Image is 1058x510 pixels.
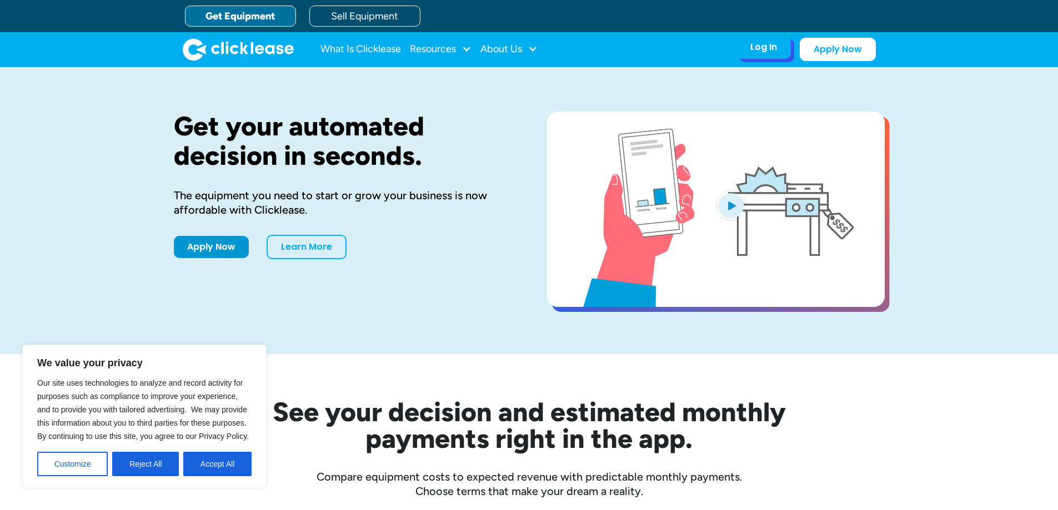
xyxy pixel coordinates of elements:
p: We value your privacy [37,356,252,370]
div: Compare equipment costs to expected revenue with predictable monthly payments. Choose terms that ... [174,469,885,498]
a: Apply Now [800,38,876,61]
a: Learn More [267,235,347,259]
span: Our site uses technologies to analyze and record activity for purposes such as compliance to impr... [37,378,249,441]
div: We value your privacy [22,345,267,488]
button: Customize [37,452,108,476]
div: The equipment you need to start or grow your business is now affordable with Clicklease. [174,188,512,217]
a: Sell Equipment [309,6,420,27]
div: Log In [750,42,777,53]
a: home [183,38,294,60]
div: Resources [410,38,472,60]
h2: See your decision and estimated monthly payments right in the app. [218,398,840,452]
a: Get Equipment [185,6,296,27]
a: What Is Clicklease [320,38,401,60]
img: Clicklease logo [183,38,294,60]
h1: Get your automated decision in seconds. [174,112,512,170]
button: Accept All [183,452,252,476]
a: Apply Now [174,236,249,258]
button: Reject All [112,452,179,476]
a: open lightbox [547,112,885,307]
div: About Us [480,38,538,60]
img: Blue play button logo on a light blue circular background [716,190,746,221]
